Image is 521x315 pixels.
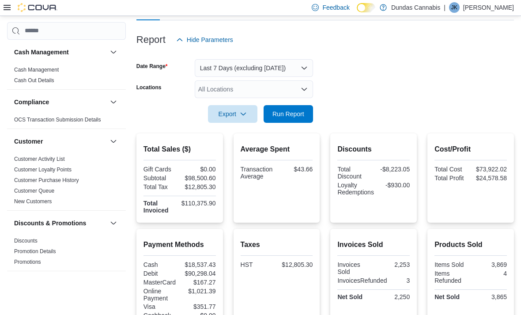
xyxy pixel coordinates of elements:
[143,183,178,190] div: Total Tax
[143,200,169,214] strong: Total Invoiced
[136,34,166,45] h3: Report
[173,31,237,49] button: Hide Parameters
[463,2,514,13] p: [PERSON_NAME]
[7,65,126,89] div: Cash Management
[390,277,410,284] div: 3
[7,114,126,129] div: Compliance
[108,97,119,107] button: Compliance
[208,105,257,123] button: Export
[451,2,457,13] span: JK
[195,59,313,77] button: Last 7 Days (excluding [DATE])
[272,110,304,118] span: Run Report
[375,166,410,173] div: -$8,223.05
[14,137,106,146] button: Customer
[143,166,178,173] div: Gift Cards
[301,86,308,93] button: Open list of options
[14,137,43,146] h3: Customer
[14,117,101,123] a: OCS Transaction Submission Details
[14,248,56,254] a: Promotion Details
[337,293,362,300] strong: Net Sold
[14,98,49,106] h3: Compliance
[322,3,349,12] span: Feedback
[241,261,275,268] div: HST
[472,261,507,268] div: 3,869
[241,144,313,155] h2: Average Spent
[14,188,54,194] a: Customer Queue
[136,63,168,70] label: Date Range
[434,239,507,250] h2: Products Sold
[472,293,507,300] div: 3,865
[181,270,216,277] div: $90,298.04
[391,2,440,13] p: Dundas Cannabis
[241,166,275,180] div: Transaction Average
[375,261,410,268] div: 2,253
[375,293,410,300] div: 2,250
[181,200,216,207] div: $110,375.90
[14,98,106,106] button: Compliance
[181,175,216,182] div: $98,500.60
[378,182,410,189] div: -$930.00
[14,48,69,57] h3: Cash Management
[143,175,178,182] div: Subtotal
[434,293,460,300] strong: Net Sold
[444,2,445,13] p: |
[14,259,41,265] a: Promotions
[14,198,52,205] a: New Customers
[143,239,216,250] h2: Payment Methods
[14,219,86,228] h3: Discounts & Promotions
[357,3,375,12] input: Dark Mode
[143,303,178,310] div: Visa
[337,166,372,180] div: Total Discount
[434,175,469,182] div: Total Profit
[181,288,216,295] div: $1,021.39
[7,154,126,210] div: Customer
[14,238,38,244] a: Discounts
[18,3,57,12] img: Cova
[143,261,178,268] div: Cash
[181,166,216,173] div: $0.00
[108,218,119,228] button: Discounts & Promotions
[143,279,178,286] div: MasterCard
[14,48,106,57] button: Cash Management
[278,261,313,268] div: $12,805.30
[434,166,469,173] div: Total Cost
[449,2,460,13] div: Jenifer Kim
[472,270,507,277] div: 4
[337,144,410,155] h2: Discounts
[264,105,313,123] button: Run Report
[136,84,162,91] label: Locations
[7,235,126,271] div: Discounts & Promotions
[181,261,216,268] div: $18,537.43
[14,167,72,173] a: Customer Loyalty Points
[181,303,216,310] div: $351.77
[213,105,252,123] span: Export
[337,182,374,196] div: Loyalty Redemptions
[14,77,54,83] a: Cash Out Details
[434,261,469,268] div: Items Sold
[472,175,507,182] div: $24,578.58
[181,183,216,190] div: $12,805.30
[434,144,507,155] h2: Cost/Profit
[14,67,59,73] a: Cash Management
[434,270,469,284] div: Items Refunded
[181,279,216,286] div: $167.27
[14,219,106,228] button: Discounts & Promotions
[14,177,79,183] a: Customer Purchase History
[143,270,178,277] div: Debit
[187,35,233,44] span: Hide Parameters
[143,288,178,302] div: Online Payment
[108,47,119,57] button: Cash Management
[337,277,387,284] div: InvoicesRefunded
[108,136,119,147] button: Customer
[241,239,313,250] h2: Taxes
[337,261,372,275] div: Invoices Sold
[472,166,507,173] div: $73,922.02
[143,144,216,155] h2: Total Sales ($)
[14,156,65,162] a: Customer Activity List
[278,166,313,173] div: $43.66
[337,239,410,250] h2: Invoices Sold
